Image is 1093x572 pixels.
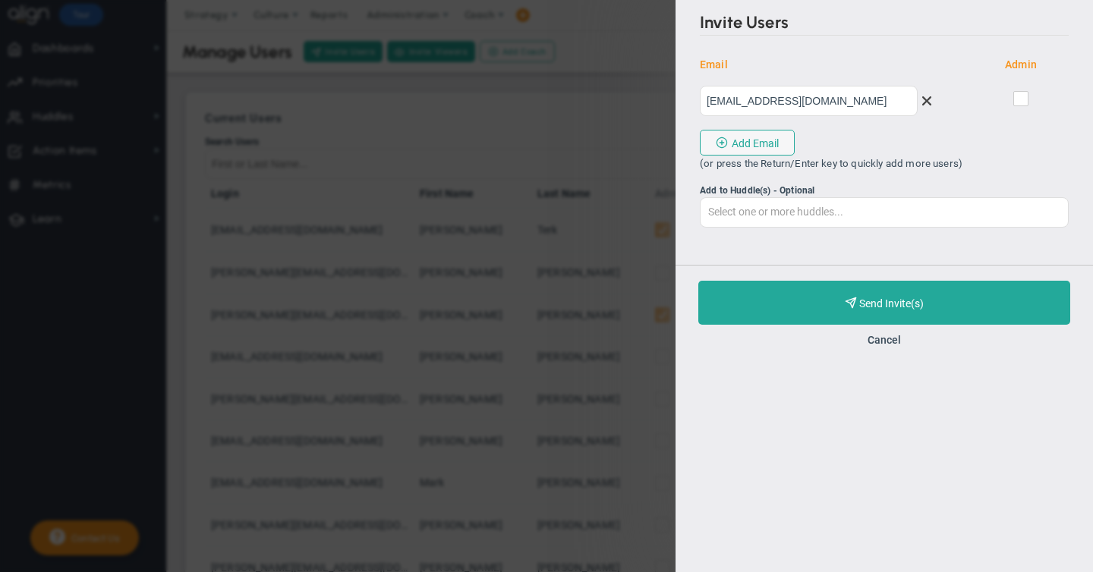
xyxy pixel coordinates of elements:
[1005,58,1037,72] span: Admin
[700,158,962,169] span: (or press the Return/Enter key to quickly add more users)
[700,58,862,72] span: Email
[700,130,795,156] button: Add Email
[701,198,1068,225] input: Add to Huddle(s) - Optional
[868,334,901,346] button: Cancel
[700,185,1069,196] div: Select one or more Huddles... The invited User(s) will be added to the Huddle as a member.
[698,281,1070,325] button: Send Invite(s)
[859,297,924,310] span: Send Invite(s)
[700,12,1069,36] h2: Invite Users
